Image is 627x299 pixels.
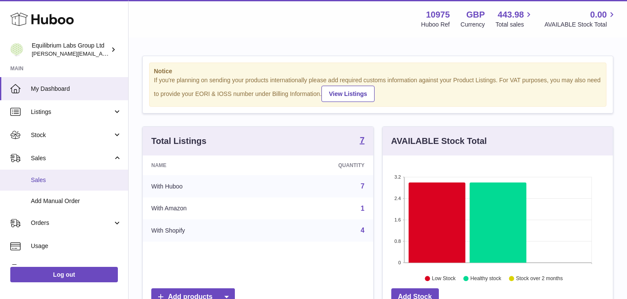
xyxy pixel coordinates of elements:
[31,154,113,162] span: Sales
[32,50,172,57] span: [PERSON_NAME][EMAIL_ADDRESS][DOMAIN_NAME]
[495,9,534,29] a: 443.98 Total sales
[361,227,365,234] a: 4
[143,175,269,197] td: With Huboo
[31,108,113,116] span: Listings
[394,239,401,244] text: 0.8
[154,67,602,75] strong: Notice
[516,275,563,281] text: Stock over 2 months
[544,9,617,29] a: 0.00 AVAILABLE Stock Total
[394,174,401,179] text: 3.2
[544,21,617,29] span: AVAILABLE Stock Total
[10,267,118,282] a: Log out
[143,155,269,175] th: Name
[31,131,113,139] span: Stock
[321,86,374,102] a: View Listings
[361,205,365,212] a: 1
[31,197,122,205] span: Add Manual Order
[426,9,450,21] strong: 10975
[269,155,373,175] th: Quantity
[461,21,485,29] div: Currency
[421,21,450,29] div: Huboo Ref
[394,217,401,222] text: 1.6
[398,260,401,265] text: 0
[432,275,456,281] text: Low Stock
[10,43,23,56] img: h.woodrow@theliverclinic.com
[143,219,269,242] td: With Shopify
[143,197,269,220] td: With Amazon
[391,135,487,147] h3: AVAILABLE Stock Total
[31,176,122,184] span: Sales
[31,242,122,250] span: Usage
[498,9,524,21] span: 443.98
[590,9,607,21] span: 0.00
[360,136,364,146] a: 7
[31,219,113,227] span: Orders
[466,9,485,21] strong: GBP
[495,21,534,29] span: Total sales
[31,85,122,93] span: My Dashboard
[360,136,364,144] strong: 7
[151,135,207,147] h3: Total Listings
[361,182,365,190] a: 7
[470,275,501,281] text: Healthy stock
[154,76,602,102] div: If you're planning on sending your products internationally please add required customs informati...
[32,42,109,58] div: Equilibrium Labs Group Ltd
[394,196,401,201] text: 2.4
